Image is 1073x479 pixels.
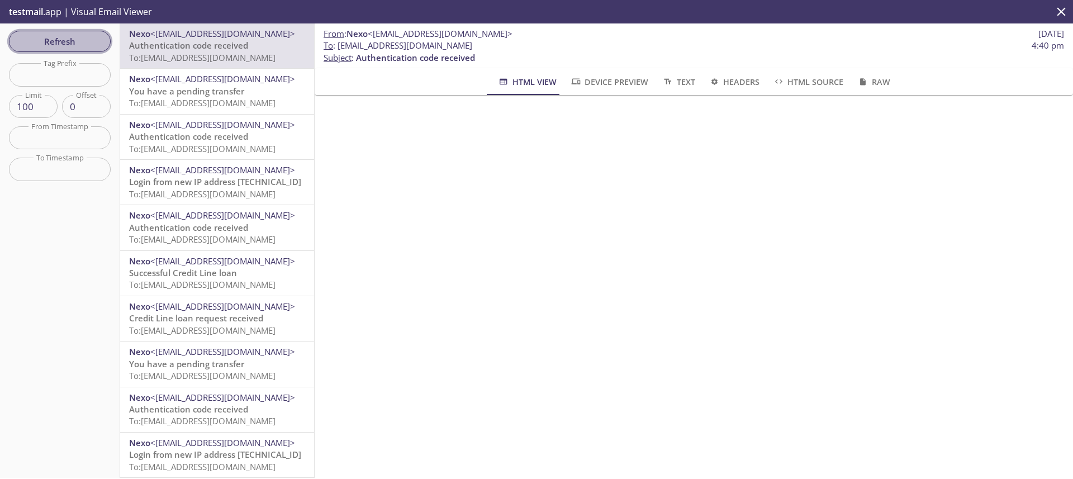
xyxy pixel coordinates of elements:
div: Nexo<[EMAIL_ADDRESS][DOMAIN_NAME]>Authentication code receivedTo:[EMAIL_ADDRESS][DOMAIN_NAME] [120,387,314,432]
span: Nexo [129,210,150,221]
span: Authentication code received [129,222,248,233]
div: Nexo<[EMAIL_ADDRESS][DOMAIN_NAME]>You have a pending transferTo:[EMAIL_ADDRESS][DOMAIN_NAME] [120,342,314,386]
span: Raw [857,75,890,89]
span: To: [EMAIL_ADDRESS][DOMAIN_NAME] [129,188,276,200]
span: 4:40 pm [1032,40,1064,51]
div: Nexo<[EMAIL_ADDRESS][DOMAIN_NAME]>Successful Credit Line loanTo:[EMAIL_ADDRESS][DOMAIN_NAME] [120,251,314,296]
div: Nexo<[EMAIL_ADDRESS][DOMAIN_NAME]>Login from new IP address [TECHNICAL_ID]To:[EMAIL_ADDRESS][DOMA... [120,433,314,477]
span: To: [EMAIL_ADDRESS][DOMAIN_NAME] [129,415,276,426]
span: Text [662,75,695,89]
span: To: [EMAIL_ADDRESS][DOMAIN_NAME] [129,97,276,108]
span: : [EMAIL_ADDRESS][DOMAIN_NAME] [324,40,472,51]
span: To: [EMAIL_ADDRESS][DOMAIN_NAME] [129,279,276,290]
div: Nexo<[EMAIL_ADDRESS][DOMAIN_NAME]>Authentication code receivedTo:[EMAIL_ADDRESS][DOMAIN_NAME] [120,115,314,159]
span: testmail [9,6,43,18]
span: Nexo [129,346,150,357]
span: To: [EMAIL_ADDRESS][DOMAIN_NAME] [129,143,276,154]
div: Nexo<[EMAIL_ADDRESS][DOMAIN_NAME]>You have a pending transferTo:[EMAIL_ADDRESS][DOMAIN_NAME] [120,69,314,113]
span: Nexo [129,255,150,267]
span: <[EMAIL_ADDRESS][DOMAIN_NAME]> [150,255,295,267]
span: Authentication code received [129,131,248,142]
span: <[EMAIL_ADDRESS][DOMAIN_NAME]> [150,301,295,312]
div: Nexo<[EMAIL_ADDRESS][DOMAIN_NAME]>Authentication code receivedTo:[EMAIL_ADDRESS][DOMAIN_NAME] [120,205,314,250]
span: You have a pending transfer [129,86,244,97]
span: Login from new IP address [TECHNICAL_ID] [129,176,301,187]
span: Successful Credit Line loan [129,267,237,278]
span: Device Preview [570,75,648,89]
span: To: [EMAIL_ADDRESS][DOMAIN_NAME] [129,461,276,472]
span: [DATE] [1038,28,1064,40]
span: <[EMAIL_ADDRESS][DOMAIN_NAME]> [150,346,295,357]
span: Login from new IP address [TECHNICAL_ID] [129,449,301,460]
span: Headers [709,75,759,89]
div: Nexo<[EMAIL_ADDRESS][DOMAIN_NAME]>Login from new IP address [TECHNICAL_ID]To:[EMAIL_ADDRESS][DOMA... [120,160,314,205]
span: To: [EMAIL_ADDRESS][DOMAIN_NAME] [129,325,276,336]
span: Authentication code received [129,404,248,415]
span: To: [EMAIL_ADDRESS][DOMAIN_NAME] [129,234,276,245]
span: <[EMAIL_ADDRESS][DOMAIN_NAME]> [150,28,295,39]
span: Refresh [18,34,102,49]
span: Nexo [129,119,150,130]
span: <[EMAIL_ADDRESS][DOMAIN_NAME]> [150,437,295,448]
span: Authentication code received [356,52,475,63]
div: Nexo<[EMAIL_ADDRESS][DOMAIN_NAME]>Credit Line loan request receivedTo:[EMAIL_ADDRESS][DOMAIN_NAME] [120,296,314,341]
span: You have a pending transfer [129,358,244,369]
span: Credit Line loan request received [129,312,263,324]
div: Nexo<[EMAIL_ADDRESS][DOMAIN_NAME]>Authentication code receivedTo:[EMAIL_ADDRESS][DOMAIN_NAME] [120,23,314,68]
span: To [324,40,333,51]
span: Nexo [129,301,150,312]
span: Subject [324,52,352,63]
span: : [324,28,512,40]
span: <[EMAIL_ADDRESS][DOMAIN_NAME]> [150,164,295,176]
span: <[EMAIL_ADDRESS][DOMAIN_NAME]> [150,119,295,130]
span: HTML Source [773,75,843,89]
button: Refresh [9,31,111,52]
span: <[EMAIL_ADDRESS][DOMAIN_NAME]> [150,210,295,221]
span: Nexo [129,28,150,39]
span: Nexo [129,392,150,403]
span: Nexo [129,437,150,448]
span: <[EMAIL_ADDRESS][DOMAIN_NAME]> [150,73,295,84]
span: <[EMAIL_ADDRESS][DOMAIN_NAME]> [150,392,295,403]
span: To: [EMAIL_ADDRESS][DOMAIN_NAME] [129,370,276,381]
span: From [324,28,344,39]
span: Nexo [346,28,368,39]
span: Authentication code received [129,40,248,51]
span: <[EMAIL_ADDRESS][DOMAIN_NAME]> [368,28,512,39]
span: Nexo [129,73,150,84]
p: : [324,40,1064,64]
span: HTML View [497,75,556,89]
span: To: [EMAIL_ADDRESS][DOMAIN_NAME] [129,52,276,63]
span: Nexo [129,164,150,176]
